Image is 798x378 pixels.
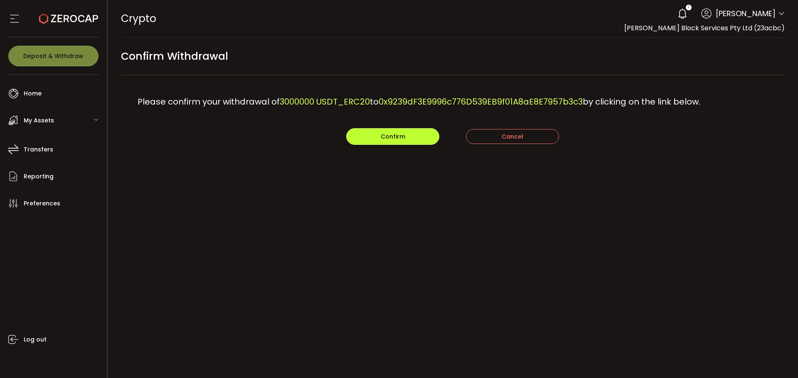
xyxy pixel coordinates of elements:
span: [PERSON_NAME] [716,8,776,19]
span: 1 [688,5,689,10]
iframe: Chat Widget [756,338,798,378]
span: 0x9239dF3E9996c776D539EB9f01A8aE8E7957b3c3 [379,96,583,107]
span: Please confirm your withdrawal of [138,96,280,107]
span: 3000000 USDT_ERC20 [280,96,370,107]
span: to [370,96,379,107]
span: Preferences [24,198,60,210]
span: Deposit & Withdraw [23,53,84,59]
span: Transfers [24,144,53,156]
button: Deposit & Withdraw [8,46,99,66]
button: Confirm [346,128,439,145]
span: Confirm Withdrawal [121,47,228,66]
span: by clicking on the link below. [583,96,700,107]
span: My Assets [24,115,54,127]
span: Cancel [502,132,523,141]
span: Confirm [381,132,405,141]
span: Log out [24,334,47,346]
span: Crypto [121,11,156,26]
span: Reporting [24,171,54,183]
span: Home [24,88,42,100]
span: [PERSON_NAME] Block Services Pty Ltd (23acbc) [624,23,785,33]
button: Cancel [466,129,559,144]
